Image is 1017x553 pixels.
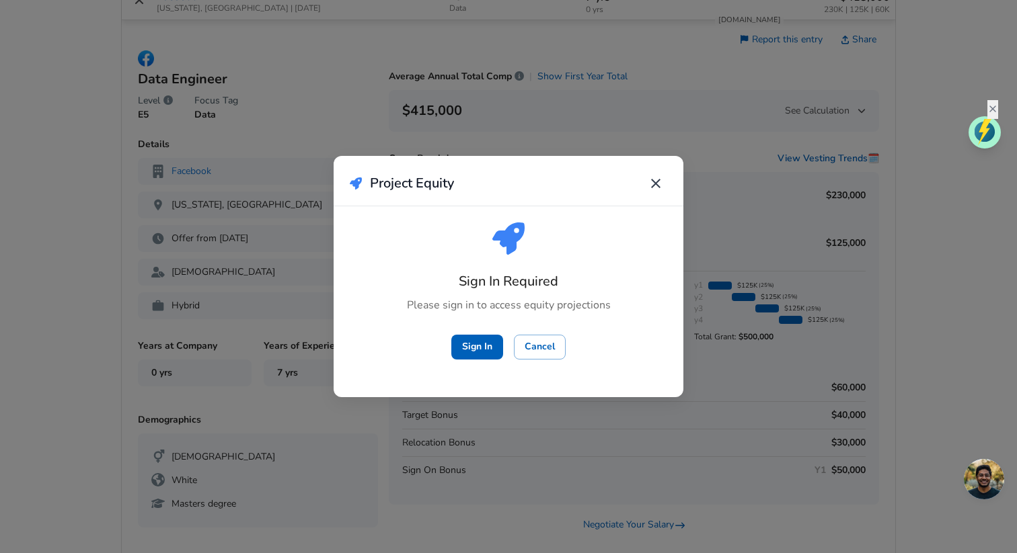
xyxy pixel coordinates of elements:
div: Open chat [964,459,1004,499]
p: Please sign in to access equity projections [374,297,643,313]
button: Cancel [514,335,566,359]
h2: Project Equity [370,173,454,194]
h3: Sign In Required [350,271,667,292]
button: Sign In [451,335,503,359]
